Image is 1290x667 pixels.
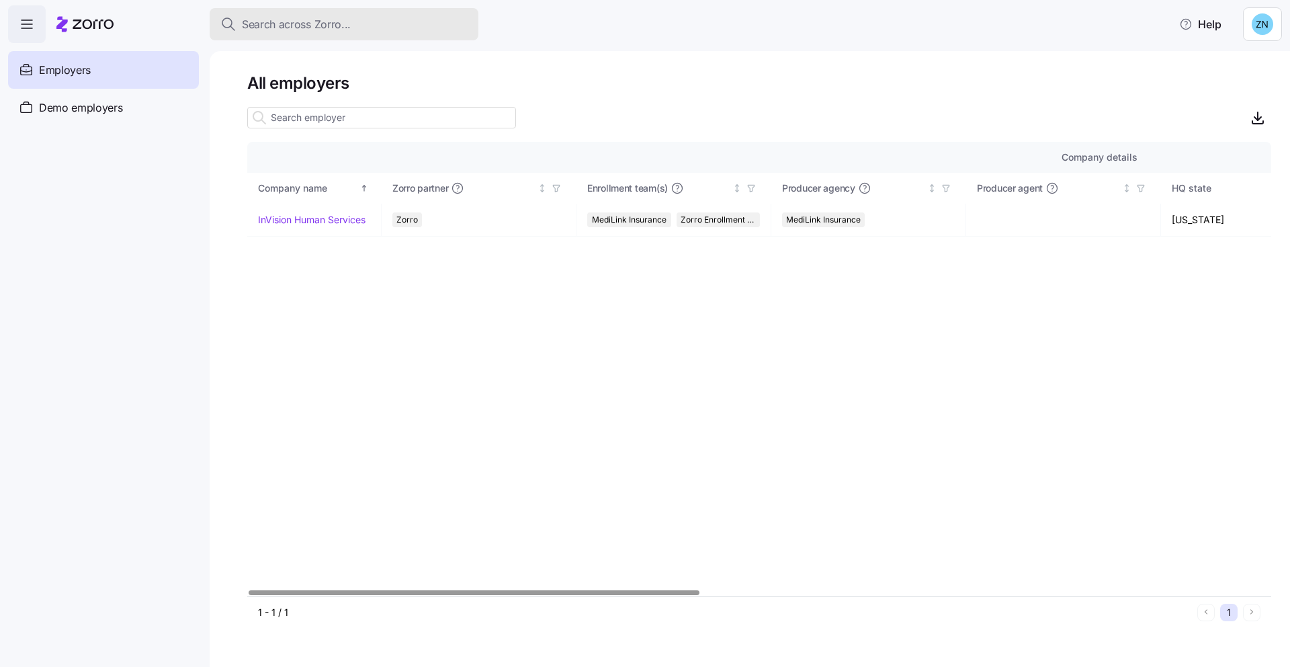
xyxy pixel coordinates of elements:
th: Enrollment team(s)Not sorted [576,173,771,204]
span: Producer agency [782,182,855,195]
th: Producer agencyNot sorted [771,173,966,204]
div: Not sorted [537,184,547,193]
span: Demo employers [39,100,123,116]
span: Producer agent [977,182,1043,195]
button: 1 [1220,604,1238,621]
button: Previous page [1197,604,1215,621]
span: Zorro Enrollment Team [681,212,757,227]
h1: All employers [247,73,1271,93]
button: Next page [1243,604,1260,621]
span: Enrollment team(s) [587,182,668,195]
div: Not sorted [732,184,742,193]
div: Not sorted [1122,184,1131,193]
th: Company nameSorted ascending [247,173,382,204]
span: Employers [39,62,91,79]
th: Producer agentNot sorted [966,173,1161,204]
div: 1 - 1 / 1 [258,606,1192,619]
button: Help [1168,11,1232,38]
span: MediLink Insurance [786,212,861,227]
a: Demo employers [8,89,199,126]
div: Company name [258,181,357,196]
img: 5c518db9dac3a343d5b258230af867d6 [1252,13,1273,35]
button: Search across Zorro... [210,8,478,40]
a: InVision Human Services [258,213,365,227]
span: MediLink Insurance [592,212,666,227]
div: Sorted ascending [359,184,369,193]
th: Zorro partnerNot sorted [382,173,576,204]
div: Not sorted [927,184,937,193]
a: Employers [8,51,199,89]
span: Help [1179,16,1221,32]
span: Search across Zorro... [242,16,351,33]
span: Zorro [396,212,418,227]
input: Search employer [247,107,516,128]
span: Zorro partner [392,182,448,195]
